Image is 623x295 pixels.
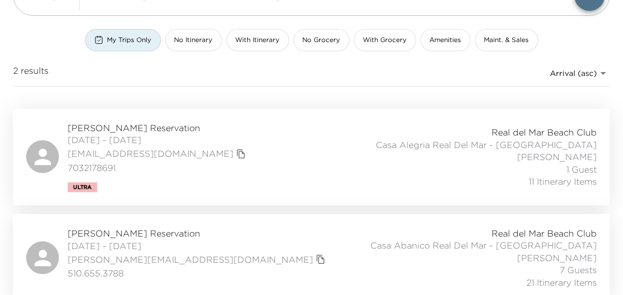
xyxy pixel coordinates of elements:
[484,36,529,45] span: Maint. & Sales
[517,151,597,163] span: [PERSON_NAME]
[13,64,49,82] span: 2 results
[68,267,328,279] span: 510.655.3788
[370,239,597,251] span: Casa Abanico Real Del Mar - [GEOGRAPHIC_DATA]
[85,29,161,51] button: My Trips Only
[73,184,92,191] span: Ultra
[566,163,597,175] span: 1 Guest
[293,29,350,51] button: No Grocery
[421,29,471,51] button: Amenities
[233,146,249,162] button: copy primary member email
[492,227,597,239] span: Real del Mar Beach Club
[517,252,597,264] span: [PERSON_NAME]
[363,36,407,45] span: With Grocery
[376,139,597,151] span: Casa Alegria Real Del Mar - [GEOGRAPHIC_DATA]
[430,36,462,45] span: Amenities
[68,147,233,160] a: [EMAIL_ADDRESS][DOMAIN_NAME]
[550,68,597,78] span: Arrival (asc)
[560,264,597,276] span: 7 Guests
[68,227,328,239] span: [PERSON_NAME] Reservation
[313,252,328,267] button: copy primary member email
[529,175,597,187] span: 11 Itinerary Items
[354,29,416,51] button: With Grocery
[68,253,313,265] a: [PERSON_NAME][EMAIL_ADDRESS][DOMAIN_NAME]
[303,36,340,45] span: No Grocery
[475,29,538,51] button: Maint. & Sales
[68,162,249,174] span: 7032178691
[68,122,249,134] span: [PERSON_NAME] Reservation
[236,36,280,45] span: With Itinerary
[13,109,610,205] a: [PERSON_NAME] Reservation[DATE] - [DATE][EMAIL_ADDRESS][DOMAIN_NAME]copy primary member email7032...
[165,29,222,51] button: No Itinerary
[107,36,152,45] span: My Trips Only
[68,240,328,252] span: [DATE] - [DATE]
[175,36,213,45] span: No Itinerary
[526,276,597,288] span: 21 Itinerary Items
[68,134,249,146] span: [DATE] - [DATE]
[226,29,289,51] button: With Itinerary
[492,126,597,138] span: Real del Mar Beach Club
